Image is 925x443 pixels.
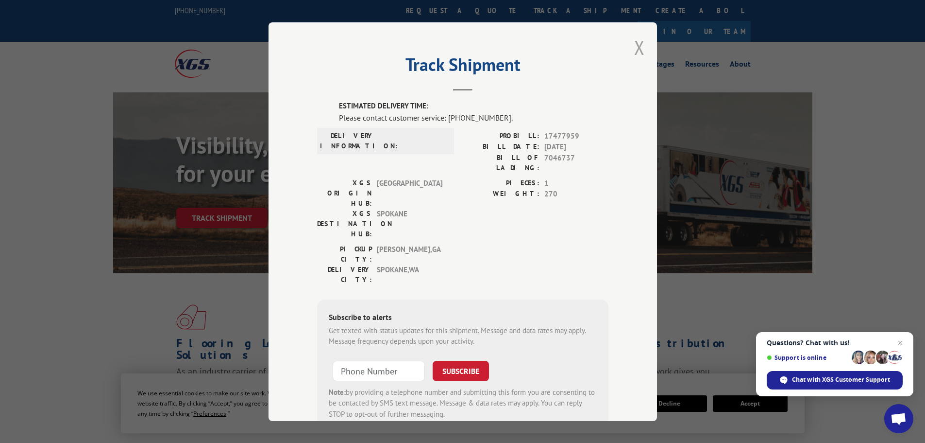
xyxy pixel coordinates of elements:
span: 17477959 [544,130,608,142]
div: Get texted with status updates for this shipment. Message and data rates may apply. Message frequ... [329,325,597,347]
label: XGS DESTINATION HUB: [317,208,372,239]
div: Please contact customer service: [PHONE_NUMBER]. [339,111,608,123]
span: [PERSON_NAME] , GA [377,244,442,264]
span: Close chat [894,337,906,349]
label: WEIGHT: [463,189,539,200]
div: by providing a telephone number and submitting this form you are consenting to be contacted by SM... [329,387,597,420]
button: SUBSCRIBE [433,360,489,381]
span: [DATE] [544,142,608,153]
button: Close modal [634,35,645,60]
span: SPOKANE [377,208,442,239]
label: DELIVERY INFORMATION: [320,130,375,151]
span: Chat with XGS Customer Support [792,375,890,384]
span: [GEOGRAPHIC_DATA] [377,177,442,208]
label: PICKUP CITY: [317,244,372,264]
span: SPOKANE , WA [377,264,442,284]
label: BILL DATE: [463,142,539,153]
div: Subscribe to alerts [329,311,597,325]
label: PROBILL: [463,130,539,142]
div: Chat with XGS Customer Support [767,371,903,390]
span: Questions? Chat with us! [767,339,903,347]
label: ESTIMATED DELIVERY TIME: [339,101,608,112]
strong: Note: [329,387,346,396]
label: DELIVERY CITY: [317,264,372,284]
span: 270 [544,189,608,200]
input: Phone Number [333,360,425,381]
label: XGS ORIGIN HUB: [317,177,372,208]
span: 7046737 [544,152,608,173]
span: Support is online [767,354,848,361]
div: Open chat [884,404,913,433]
span: 1 [544,177,608,189]
label: BILL OF LADING: [463,152,539,173]
h2: Track Shipment [317,58,608,76]
label: PIECES: [463,177,539,189]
